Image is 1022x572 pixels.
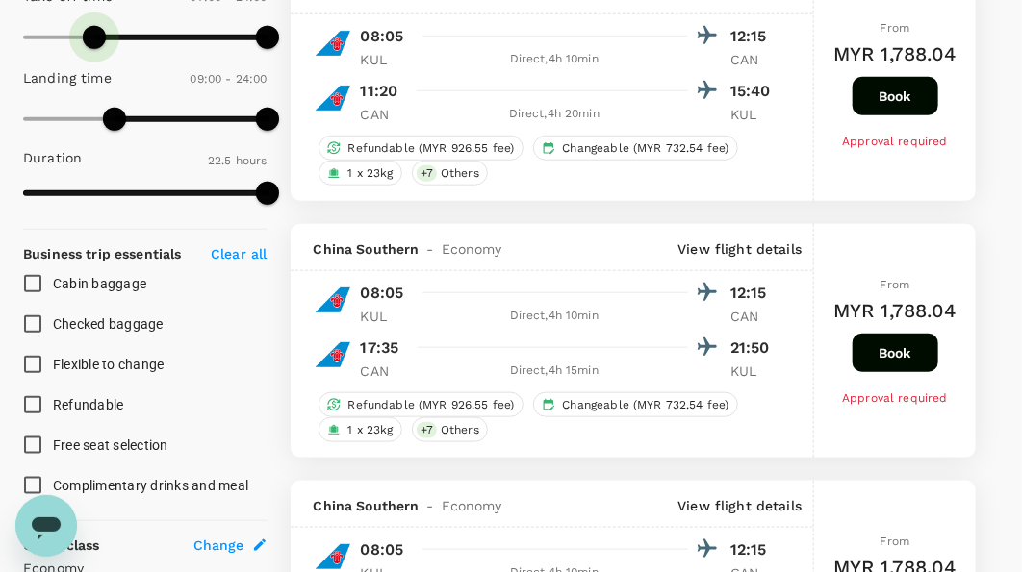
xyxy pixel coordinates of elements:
[23,148,82,167] p: Duration
[319,136,524,161] div: Refundable (MYR 926.55 fee)
[314,79,352,117] img: CZ
[361,307,409,326] p: KUL
[417,165,437,182] span: + 7
[853,77,938,115] button: Book
[420,239,442,259] span: -
[833,38,957,69] h6: MYR 1,788.04
[421,361,689,381] div: Direct , 4h 15min
[555,140,737,157] span: Changeable (MYR 732.54 fee)
[421,307,689,326] div: Direct , 4h 10min
[361,50,409,69] p: KUL
[417,422,437,438] span: + 7
[341,140,523,157] span: Refundable (MYR 926.55 fee)
[442,239,502,259] span: Economy
[442,496,502,515] span: Economy
[341,422,401,438] span: 1 x 23kg
[730,361,779,381] p: KUL
[341,165,401,182] span: 1 x 23kg
[361,336,399,360] p: 17:35
[361,361,409,381] p: CAN
[730,50,779,69] p: CAN
[191,72,268,86] span: 09:00 - 24:00
[420,496,442,515] span: -
[677,496,802,515] p: View flight details
[730,282,779,305] p: 12:15
[533,136,738,161] div: Changeable (MYR 732.54 fee)
[433,165,487,182] span: Others
[53,276,146,291] span: Cabin baggage
[23,68,112,87] p: Landing time
[314,24,352,62] img: CZ
[853,334,938,372] button: Book
[53,316,164,332] span: Checked baggage
[53,357,165,372] span: Flexible to change
[433,422,487,438] span: Others
[730,538,779,561] p: 12:15
[314,239,420,259] span: China Southern
[361,105,409,124] p: CAN
[842,391,948,405] span: Approval required
[730,307,779,326] p: CAN
[677,239,802,259] p: View flight details
[881,21,910,35] span: From
[211,244,267,263] p: Clear all
[314,336,352,374] img: CZ
[412,161,488,186] div: +7Others
[361,25,404,48] p: 08:05
[730,25,779,48] p: 12:15
[833,295,957,326] h6: MYR 1,788.04
[881,535,910,548] span: From
[53,478,248,493] span: Complimentary drinks and meal
[533,392,738,417] div: Changeable (MYR 732.54 fee)
[421,105,689,124] div: Direct , 4h 20min
[53,437,168,453] span: Free seat selection
[193,535,244,555] span: Change
[730,80,779,103] p: 15:40
[842,135,948,148] span: Approval required
[361,282,404,305] p: 08:05
[730,105,779,124] p: KUL
[881,278,910,291] span: From
[555,397,737,413] span: Changeable (MYR 732.54 fee)
[319,392,524,417] div: Refundable (MYR 926.55 fee)
[53,397,124,412] span: Refundable
[361,538,404,561] p: 08:05
[319,417,402,442] div: 1 x 23kg
[314,281,352,319] img: CZ
[319,161,402,186] div: 1 x 23kg
[314,496,420,515] span: China Southern
[361,80,398,103] p: 11:20
[412,417,488,442] div: +7Others
[15,495,77,557] iframe: Button to launch messaging window
[208,154,268,167] span: 22.5 hours
[341,397,523,413] span: Refundable (MYR 926.55 fee)
[421,50,689,69] div: Direct , 4h 10min
[730,336,779,360] p: 21:50
[23,246,182,261] strong: Business trip essentials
